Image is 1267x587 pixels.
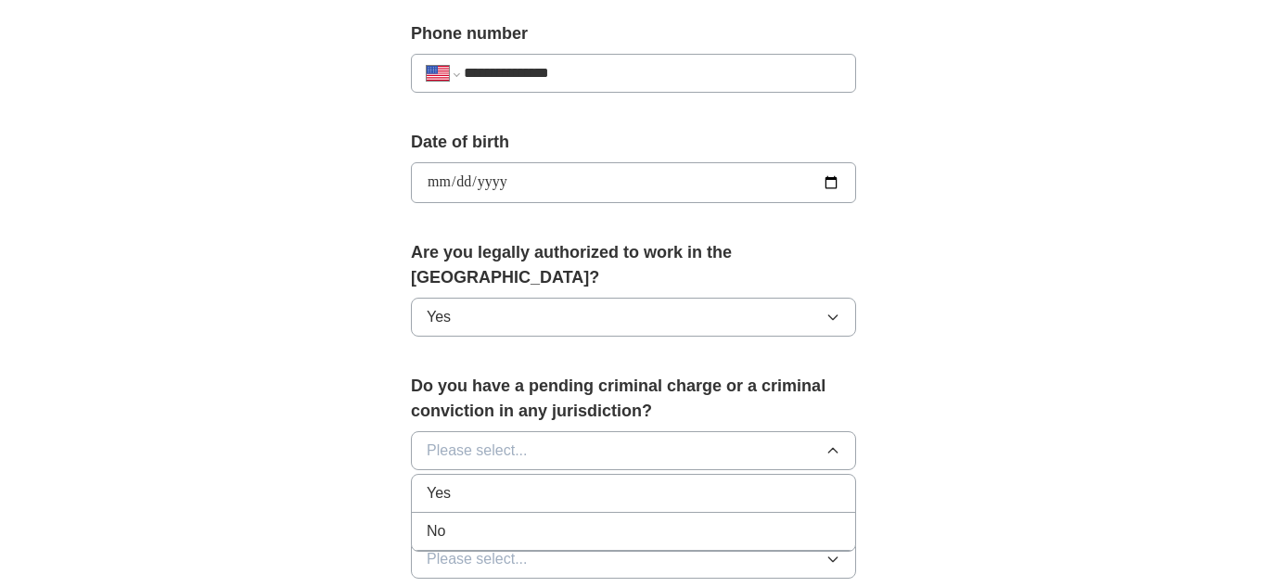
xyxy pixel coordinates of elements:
[427,520,445,542] span: No
[411,21,856,46] label: Phone number
[411,431,856,470] button: Please select...
[411,374,856,424] label: Do you have a pending criminal charge or a criminal conviction in any jurisdiction?
[427,548,528,570] span: Please select...
[427,306,451,328] span: Yes
[427,440,528,462] span: Please select...
[411,130,856,155] label: Date of birth
[411,298,856,337] button: Yes
[411,540,856,579] button: Please select...
[411,240,856,290] label: Are you legally authorized to work in the [GEOGRAPHIC_DATA]?
[427,482,451,504] span: Yes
